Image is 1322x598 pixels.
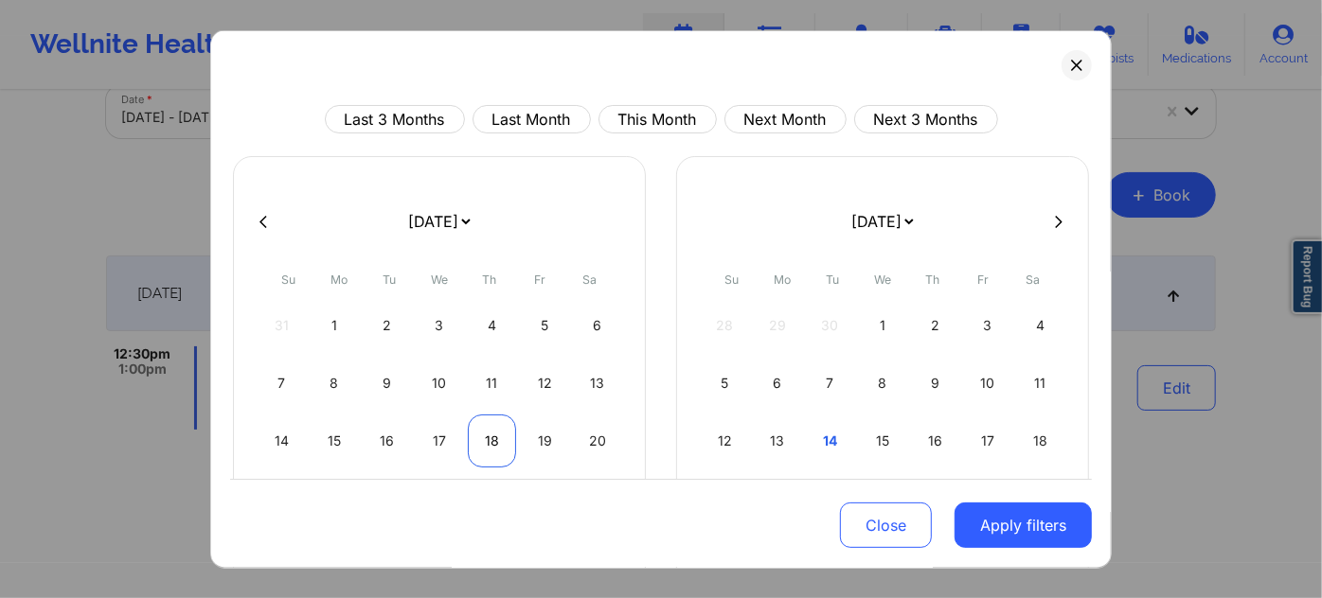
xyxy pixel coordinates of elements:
div: Thu Oct 16 2025 [911,414,959,467]
div: Mon Oct 13 2025 [754,414,802,467]
abbr: Tuesday [826,273,839,287]
div: Sat Oct 18 2025 [1016,414,1064,467]
div: Fri Oct 10 2025 [964,357,1012,410]
button: Last 3 Months [325,105,465,133]
abbr: Thursday [483,273,497,287]
div: Sun Sep 21 2025 [258,472,306,525]
button: Next 3 Months [854,105,998,133]
div: Wed Oct 15 2025 [859,414,907,467]
div: Fri Oct 03 2025 [964,299,1012,352]
abbr: Friday [977,273,989,287]
button: Next Month [724,105,847,133]
button: This Month [598,105,717,133]
abbr: Tuesday [383,273,396,287]
abbr: Sunday [725,273,740,287]
div: Thu Oct 09 2025 [911,357,959,410]
div: Sat Sep 20 2025 [573,414,621,467]
abbr: Monday [330,273,348,287]
div: Tue Oct 07 2025 [806,357,854,410]
abbr: Thursday [926,273,940,287]
div: Tue Sep 16 2025 [363,414,411,467]
div: Thu Sep 18 2025 [468,414,516,467]
div: Fri Oct 24 2025 [964,472,1012,525]
div: Mon Sep 22 2025 [311,472,359,525]
div: Sun Oct 05 2025 [701,357,749,410]
div: Wed Oct 08 2025 [859,357,907,410]
div: Mon Oct 20 2025 [754,472,802,525]
div: Tue Oct 14 2025 [806,414,854,467]
div: Mon Sep 15 2025 [311,414,359,467]
div: Thu Sep 25 2025 [468,472,516,525]
div: Thu Oct 23 2025 [911,472,959,525]
div: Sat Oct 25 2025 [1016,472,1064,525]
div: Mon Oct 06 2025 [754,357,802,410]
div: Sat Oct 04 2025 [1016,299,1064,352]
div: Fri Sep 12 2025 [521,357,569,410]
div: Wed Oct 22 2025 [859,472,907,525]
button: Last Month [473,105,591,133]
abbr: Saturday [583,273,598,287]
abbr: Wednesday [874,273,891,287]
abbr: Monday [774,273,791,287]
div: Tue Sep 02 2025 [363,299,411,352]
div: Wed Sep 03 2025 [416,299,464,352]
div: Wed Oct 01 2025 [859,299,907,352]
div: Sat Sep 06 2025 [573,299,621,352]
button: Close [840,502,932,548]
div: Sat Sep 13 2025 [573,357,621,410]
button: Apply filters [955,502,1092,548]
div: Tue Sep 23 2025 [363,472,411,525]
div: Tue Oct 21 2025 [806,472,854,525]
div: Wed Sep 24 2025 [416,472,464,525]
div: Fri Sep 05 2025 [521,299,569,352]
div: Mon Sep 08 2025 [311,357,359,410]
div: Fri Sep 19 2025 [521,414,569,467]
div: Sat Oct 11 2025 [1016,357,1064,410]
abbr: Wednesday [431,273,448,287]
div: Tue Sep 09 2025 [363,357,411,410]
div: Sun Sep 14 2025 [258,414,306,467]
div: Wed Sep 10 2025 [416,357,464,410]
div: Fri Sep 26 2025 [521,472,569,525]
div: Sun Oct 12 2025 [701,414,749,467]
div: Thu Sep 04 2025 [468,299,516,352]
div: Sun Oct 19 2025 [701,472,749,525]
abbr: Sunday [282,273,296,287]
div: Wed Sep 17 2025 [416,414,464,467]
abbr: Friday [534,273,545,287]
abbr: Saturday [1027,273,1041,287]
div: Mon Sep 01 2025 [311,299,359,352]
div: Fri Oct 17 2025 [964,414,1012,467]
div: Thu Oct 02 2025 [911,299,959,352]
div: Sat Sep 27 2025 [573,472,621,525]
div: Sun Sep 07 2025 [258,357,306,410]
div: Thu Sep 11 2025 [468,357,516,410]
